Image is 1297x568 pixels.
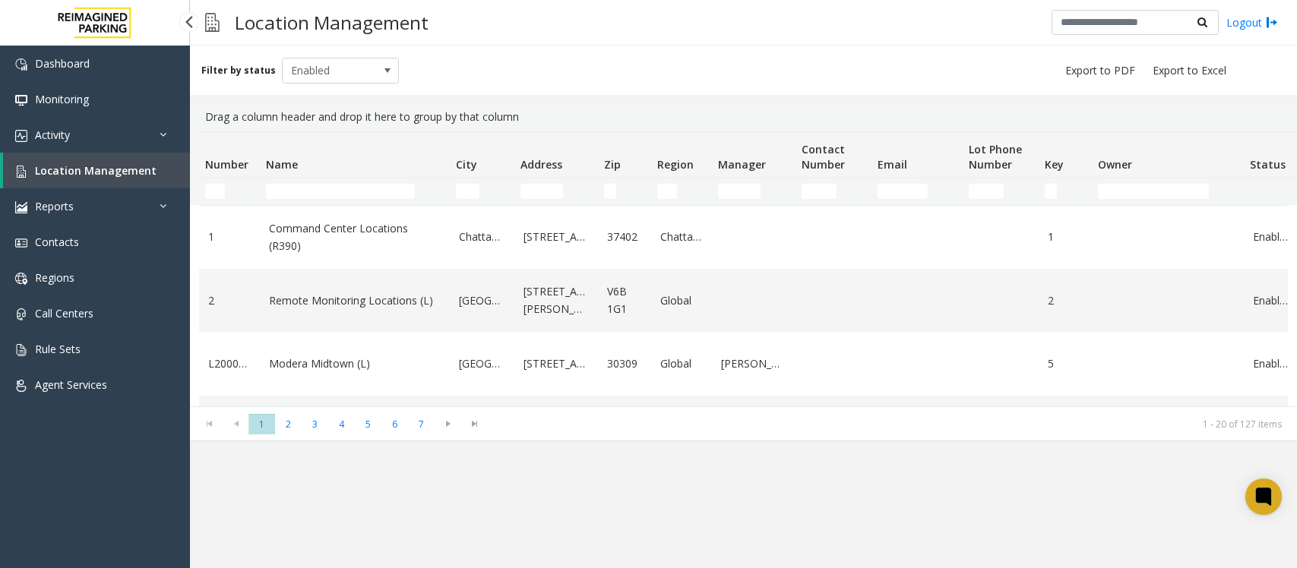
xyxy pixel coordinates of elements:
[1098,184,1209,199] input: Owner Filter
[1266,14,1278,30] img: logout
[201,64,276,77] label: Filter by status
[1048,292,1083,309] a: 2
[435,413,461,434] span: Go to the next page
[604,157,621,172] span: Zip
[15,308,27,320] img: 'icon'
[208,355,251,372] a: L20000500
[1226,14,1278,30] a: Logout
[660,229,703,245] a: Chattanooga
[607,229,642,245] a: 37402
[35,128,70,142] span: Activity
[205,4,220,41] img: pageIcon
[1045,157,1064,172] span: Key
[15,58,27,71] img: 'icon'
[381,414,408,434] span: Page 6
[712,178,796,205] td: Manager Filter
[718,184,761,199] input: Manager Filter
[260,178,450,205] td: Name Filter
[607,283,642,317] a: V6B 1G1
[461,413,488,434] span: Go to the last page
[15,130,27,142] img: 'icon'
[15,273,27,285] img: 'icon'
[208,292,251,309] a: 2
[3,153,190,188] a: Location Management
[1048,229,1083,245] a: 1
[15,201,27,213] img: 'icon'
[721,355,786,372] a: [PERSON_NAME]
[408,414,435,434] span: Page 7
[1244,178,1297,205] td: Status Filter
[520,157,562,172] span: Address
[1244,132,1297,178] th: Status
[35,199,74,213] span: Reports
[227,4,436,41] h3: Location Management
[35,92,89,106] span: Monitoring
[199,178,260,205] td: Number Filter
[205,157,248,172] span: Number
[35,163,157,178] span: Location Management
[1253,229,1288,245] a: Enabled
[328,414,355,434] span: Page 4
[1147,60,1232,81] button: Export to Excel
[269,292,441,309] a: Remote Monitoring Locations (L)
[269,220,441,254] a: Command Center Locations (R390)
[269,355,441,372] a: Modera Midtown (L)
[1048,355,1083,372] a: 5
[607,355,642,372] a: 30309
[266,184,415,199] input: Name Filter
[969,184,1004,199] input: Lot Phone Number Filter
[450,178,514,205] td: City Filter
[35,56,90,71] span: Dashboard
[796,178,872,205] td: Contact Number Filter
[275,414,302,434] span: Page 2
[718,157,766,172] span: Manager
[660,292,703,309] a: Global
[1065,63,1135,78] span: Export to PDF
[969,142,1022,172] span: Lot Phone Number
[302,414,328,434] span: Page 3
[283,58,375,83] span: Enabled
[15,344,27,356] img: 'icon'
[190,131,1297,406] div: Data table
[598,178,651,205] td: Zip Filter
[248,414,275,434] span: Page 1
[802,142,845,172] span: Contact Number
[15,237,27,249] img: 'icon'
[459,292,505,309] a: [GEOGRAPHIC_DATA]
[459,229,505,245] a: Chattanooga
[651,178,712,205] td: Region Filter
[1098,157,1132,172] span: Owner
[35,235,79,249] span: Contacts
[524,229,589,245] a: [STREET_ADDRESS]
[208,229,251,245] a: 1
[35,270,74,285] span: Regions
[520,184,563,199] input: Address Filter
[266,157,298,172] span: Name
[514,178,598,205] td: Address Filter
[1039,178,1092,205] td: Key Filter
[524,355,589,372] a: [STREET_ADDRESS]
[1253,292,1288,309] a: Enabled
[497,418,1282,431] kendo-pager-info: 1 - 20 of 127 items
[35,306,93,320] span: Call Centers
[355,414,381,434] span: Page 5
[657,184,677,199] input: Region Filter
[438,418,458,430] span: Go to the next page
[1059,60,1141,81] button: Export to PDF
[459,355,505,372] a: [GEOGRAPHIC_DATA]
[15,166,27,178] img: 'icon'
[1153,63,1226,78] span: Export to Excel
[878,157,907,172] span: Email
[456,184,479,199] input: City Filter
[872,178,963,205] td: Email Filter
[35,342,81,356] span: Rule Sets
[205,184,225,199] input: Number Filter
[15,94,27,106] img: 'icon'
[464,418,485,430] span: Go to the last page
[878,184,928,199] input: Email Filter
[524,283,589,317] a: [STREET_ADDRESS][PERSON_NAME]
[963,178,1039,205] td: Lot Phone Number Filter
[1045,184,1057,199] input: Key Filter
[657,157,694,172] span: Region
[802,184,837,199] input: Contact Number Filter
